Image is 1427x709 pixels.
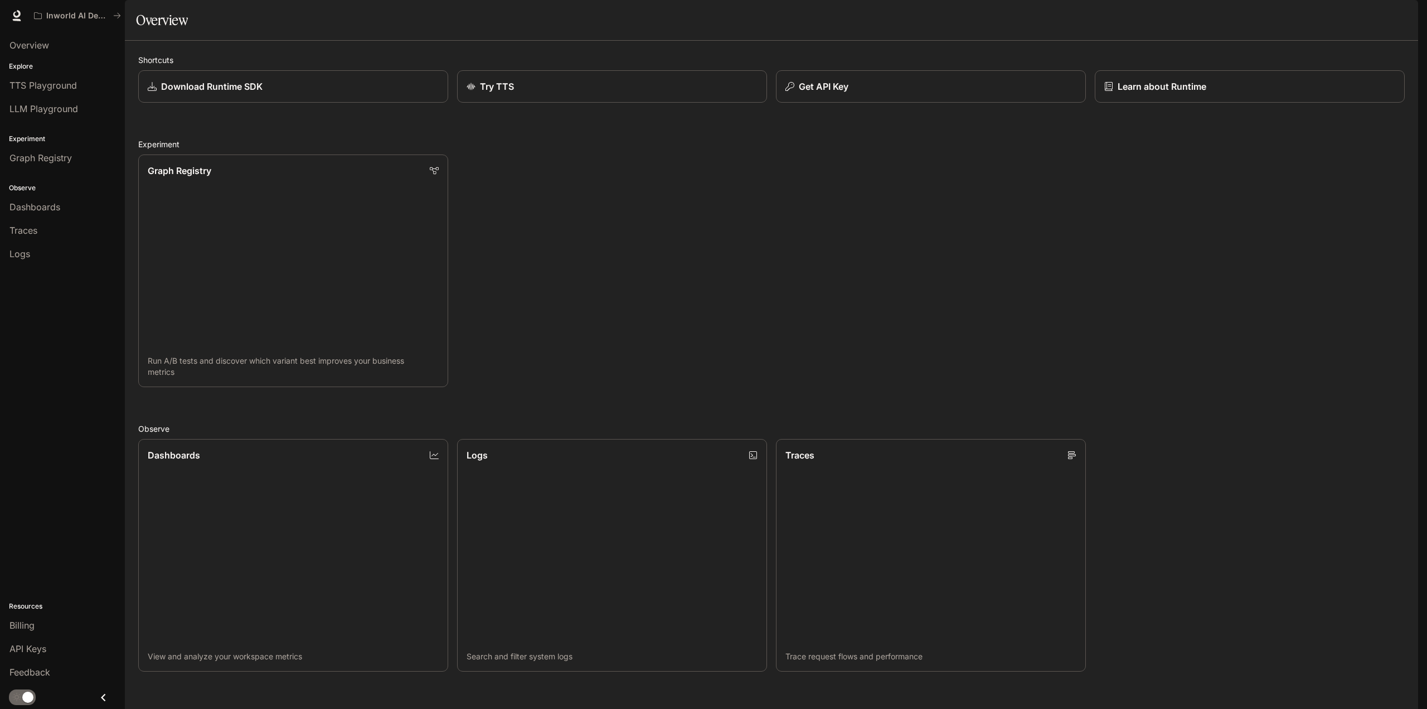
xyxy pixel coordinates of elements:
a: Download Runtime SDK [138,70,448,103]
p: Download Runtime SDK [161,80,263,93]
p: Inworld AI Demos [46,11,109,21]
p: Run A/B tests and discover which variant best improves your business metrics [148,355,439,378]
button: Get API Key [776,70,1086,103]
p: Logs [467,448,488,462]
p: Dashboards [148,448,200,462]
h2: Experiment [138,138,1405,150]
p: Try TTS [480,80,514,93]
p: Search and filter system logs [467,651,758,662]
p: Get API Key [799,80,848,93]
h2: Shortcuts [138,54,1405,66]
p: Graph Registry [148,164,211,177]
a: Learn about Runtime [1095,70,1405,103]
a: DashboardsView and analyze your workspace metrics [138,439,448,672]
a: Try TTS [457,70,767,103]
a: Graph RegistryRun A/B tests and discover which variant best improves your business metrics [138,155,448,387]
h1: Overview [136,9,188,31]
a: LogsSearch and filter system logs [457,439,767,672]
a: TracesTrace request flows and performance [776,439,1086,672]
h2: Observe [138,423,1405,435]
p: Learn about Runtime [1118,80,1206,93]
button: All workspaces [29,4,126,27]
p: Trace request flows and performance [785,651,1076,662]
p: View and analyze your workspace metrics [148,651,439,662]
p: Traces [785,448,814,462]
